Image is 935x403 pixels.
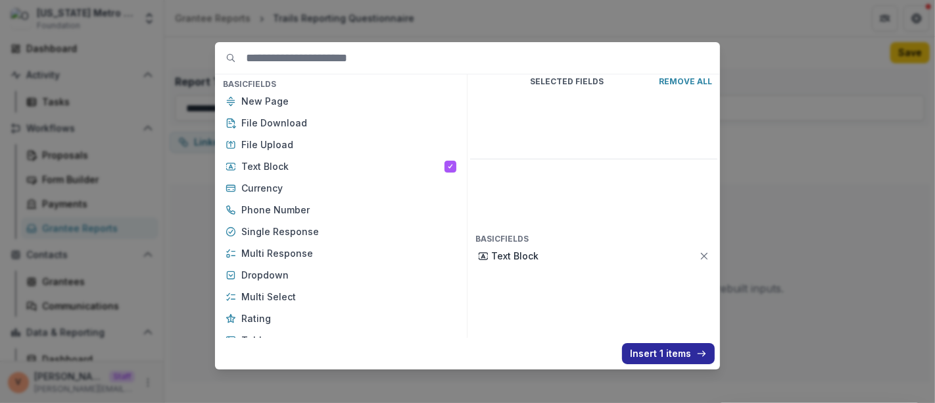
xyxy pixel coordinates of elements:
p: Remove All [659,77,712,86]
p: Currency [241,181,456,195]
p: Selected Fields [475,77,659,86]
p: Multi Response [241,246,456,260]
p: File Upload [241,138,456,151]
p: New Page [241,94,456,108]
p: Single Response [241,225,456,238]
p: Text Block [491,249,699,263]
button: Insert 1 items [622,343,715,364]
p: Multi Select [241,290,456,304]
p: Phone Number [241,203,456,217]
p: Rating [241,311,456,325]
p: File Download [241,116,456,130]
p: Table [241,333,456,347]
p: Text Block [241,159,444,173]
h4: Basic Fields [470,232,717,246]
p: Dropdown [241,268,456,282]
h4: Basic Fields [218,77,464,92]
